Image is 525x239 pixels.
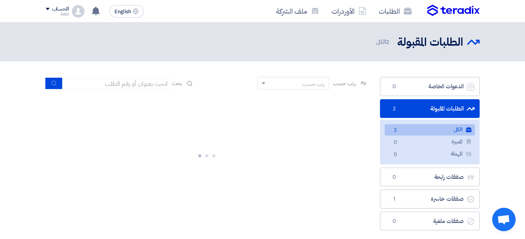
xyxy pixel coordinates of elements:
a: ملف الشركة [270,2,325,20]
span: 2 [386,37,389,46]
a: صفقات رابحة0 [380,168,480,187]
span: رتب حسب [333,79,355,87]
span: بحث [172,79,182,87]
div: رتب حسب [302,80,325,88]
a: الدعوات الخاصة0 [380,77,480,96]
a: صفقات خاسرة1 [380,189,480,209]
img: profile_test.png [72,5,84,18]
a: المهملة [385,148,475,160]
span: 2 [391,127,400,135]
a: الأوردرات [325,2,373,20]
a: الكل [385,124,475,136]
span: 2 [390,105,399,113]
span: 0 [391,139,400,147]
div: Open chat [492,208,516,231]
span: 0 [390,83,399,91]
span: 0 [390,173,399,181]
h2: الطلبات المقبولة [397,35,463,50]
a: الطلبات المقبولة2 [380,99,480,118]
img: Teradix logo [427,5,480,16]
span: الكل [376,37,391,46]
span: 0 [391,151,400,159]
input: ابحث بعنوان أو رقم الطلب [63,78,172,89]
span: 0 [390,218,399,225]
button: English [109,5,144,18]
a: الطلبات [373,2,418,20]
span: English [115,9,131,14]
a: المميزة [385,136,475,148]
div: الحساب [52,6,69,12]
div: Adel [46,12,69,16]
span: 1 [390,195,399,203]
a: صفقات ملغية0 [380,212,480,231]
